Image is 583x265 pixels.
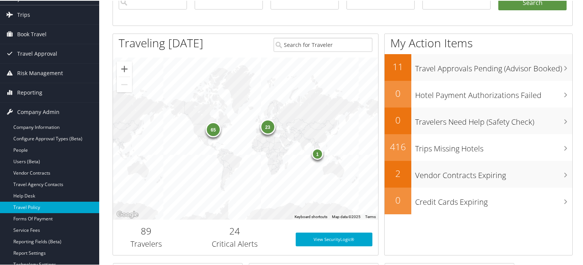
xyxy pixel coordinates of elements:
a: View SecurityLogic® [296,232,373,246]
h1: My Action Items [385,34,572,50]
h2: 416 [385,140,411,153]
h2: 0 [385,86,411,99]
div: 1 [311,148,323,159]
h3: Credit Cards Expiring [415,192,572,207]
h3: Travel Approvals Pending (Advisor Booked) [415,59,572,73]
h2: 24 [185,224,284,237]
a: 0Hotel Payment Authorizations Failed [385,80,572,107]
h2: 89 [119,224,174,237]
a: 11Travel Approvals Pending (Advisor Booked) [385,53,572,80]
button: Zoom out [117,76,132,92]
h3: Travelers [119,238,174,249]
a: 0Credit Cards Expiring [385,187,572,214]
span: Risk Management [17,63,63,82]
span: Reporting [17,82,42,101]
h2: 11 [385,59,411,72]
div: 23 [260,119,275,134]
button: Keyboard shortcuts [295,214,327,219]
span: Travel Approval [17,43,57,63]
h1: Traveling [DATE] [119,34,203,50]
h3: Critical Alerts [185,238,284,249]
a: 416Trips Missing Hotels [385,133,572,160]
h3: Vendor Contracts Expiring [415,165,572,180]
span: Book Travel [17,24,47,43]
input: Search for Traveler [274,37,373,51]
span: Trips [17,5,30,24]
span: Map data ©2025 [332,214,361,218]
h2: 0 [385,113,411,126]
img: Google [115,209,140,219]
button: Zoom in [117,61,132,76]
h2: 2 [385,166,411,179]
a: 2Vendor Contracts Expiring [385,160,572,187]
h2: 0 [385,193,411,206]
h3: Trips Missing Hotels [415,139,572,153]
a: Terms (opens in new tab) [365,214,376,218]
h3: Hotel Payment Authorizations Failed [415,85,572,100]
a: 0Travelers Need Help (Safety Check) [385,107,572,133]
span: Company Admin [17,102,60,121]
a: Open this area in Google Maps (opens a new window) [115,209,140,219]
div: 65 [206,121,221,137]
h3: Travelers Need Help (Safety Check) [415,112,572,127]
